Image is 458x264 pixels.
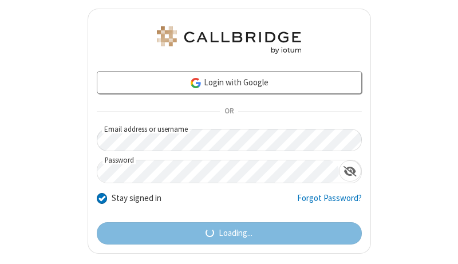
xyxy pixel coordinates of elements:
a: Login with Google [97,71,362,94]
img: Astra [155,26,303,54]
input: Email address or username [97,129,362,151]
a: Forgot Password? [297,192,362,214]
input: Password [97,160,339,183]
button: Loading... [97,222,362,245]
div: Show password [339,160,361,182]
span: OR [220,104,238,120]
iframe: Chat [429,234,449,256]
img: google-icon.png [189,77,202,89]
span: Loading... [219,227,252,240]
label: Stay signed in [112,192,161,205]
